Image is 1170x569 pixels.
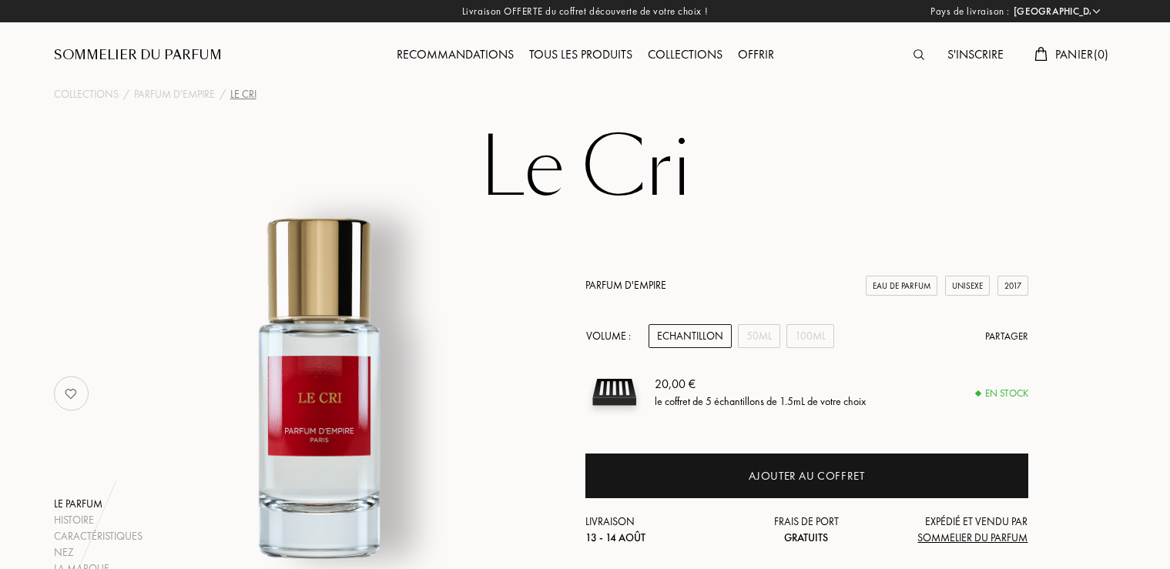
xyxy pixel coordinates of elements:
[880,514,1028,546] div: Expédié et vendu par
[123,86,129,102] div: /
[738,324,780,348] div: 50mL
[997,276,1028,296] div: 2017
[585,531,645,544] span: 13 - 14 août
[985,329,1028,344] div: Partager
[521,45,640,65] div: Tous les produits
[54,496,142,512] div: Le parfum
[585,514,733,546] div: Livraison
[585,324,639,348] div: Volume :
[54,46,222,65] a: Sommelier du Parfum
[134,86,215,102] a: Parfum d'Empire
[220,86,226,102] div: /
[585,363,643,421] img: sample box
[585,278,666,292] a: Parfum d'Empire
[640,46,730,62] a: Collections
[640,45,730,65] div: Collections
[733,514,880,546] div: Frais de port
[749,467,865,485] div: Ajouter au coffret
[940,45,1011,65] div: S'inscrire
[655,393,866,410] div: le coffret de 5 échantillons de 1.5mL de votre choix
[389,46,521,62] a: Recommandations
[917,531,1028,544] span: Sommelier du Parfum
[230,86,256,102] div: Le Cri
[54,528,142,544] div: Caractéristiques
[389,45,521,65] div: Recommandations
[54,544,142,561] div: Nez
[945,276,990,296] div: Unisexe
[54,86,119,102] a: Collections
[730,45,782,65] div: Offrir
[866,276,937,296] div: Eau de Parfum
[655,375,866,393] div: 20,00 €
[1055,46,1109,62] span: Panier ( 0 )
[940,46,1011,62] a: S'inscrire
[786,324,834,348] div: 100mL
[1034,47,1047,61] img: cart.svg
[200,126,971,211] h1: Le Cri
[730,46,782,62] a: Offrir
[784,531,828,544] span: Gratuits
[521,46,640,62] a: Tous les produits
[55,378,86,409] img: no_like_p.png
[914,49,924,60] img: search_icn.svg
[930,4,1010,19] span: Pays de livraison :
[976,386,1028,401] div: En stock
[54,512,142,528] div: Histoire
[649,324,732,348] div: Echantillon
